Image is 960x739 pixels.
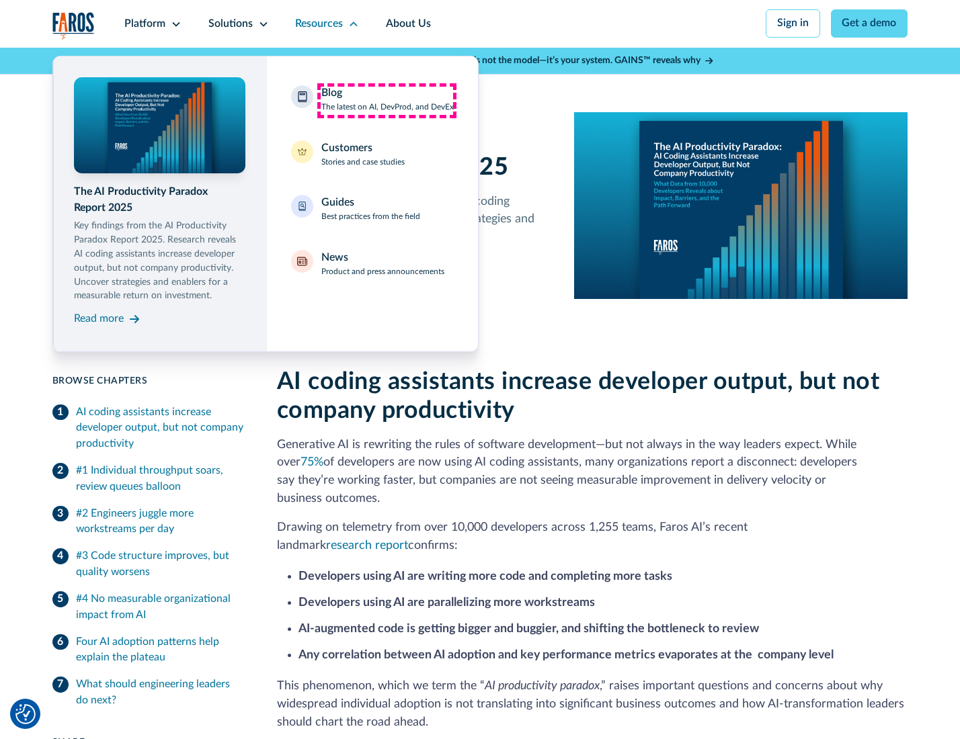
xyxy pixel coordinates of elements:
[52,586,245,629] a: #4 No measurable organizational impact from AI
[76,548,245,580] div: #3 Code structure improves, but quality worsens
[74,219,245,303] p: Key findings from the AI Productivity Paradox Report 2025. Research reveals AI coding assistants ...
[124,16,165,32] div: Platform
[321,85,342,101] div: Blog
[76,591,245,623] div: #4 No measurable organizational impact from AI
[298,649,834,660] strong: Any correlation between AI adoption and key performance metrics evaporates at the company level
[76,506,245,538] div: #2 Engineers juggle more workstreams per day
[321,101,454,114] p: The latest on AI, DevProd, and DevEx
[52,399,245,458] a: AI coding assistants increase developer output, but not company productivity
[277,367,908,425] h2: AI coding assistants increase developer output, but not company productivity
[76,677,245,709] div: What should engineering leaders do next?
[298,570,672,582] strong: Developers using AI are writing more code and completing more tasks
[283,77,463,122] a: BlogThe latest on AI, DevProd, and DevEx
[298,597,595,608] strong: Developers using AI are parallelizing more workstreams
[831,9,908,38] a: Get a demo
[301,456,323,468] a: 75%
[321,266,444,278] p: Product and press announcements
[52,12,95,40] img: Logo of the analytics and reporting company Faros.
[74,311,124,327] div: Read more
[321,157,405,169] p: Stories and case studies
[283,132,463,177] a: CustomersStories and case studies
[15,704,36,724] button: Cookie Settings
[76,463,245,495] div: #1 Individual throughput soars, review queues balloon
[283,187,463,231] a: GuidesBest practices from the field
[15,704,36,724] img: Revisit consent button
[52,501,245,544] a: #2 Engineers juggle more workstreams per day
[321,195,354,211] div: Guides
[277,519,908,555] p: Drawing on telemetry from over 10,000 developers across 1,255 teams, Faros AI’s recent landmark c...
[52,48,908,352] nav: Resources
[321,250,348,266] div: News
[326,539,408,551] a: research report
[76,634,245,666] div: Four AI adoption patterns help explain the plateau
[52,374,245,388] div: Browse Chapters
[52,543,245,586] a: #3 Code structure improves, but quality worsens
[295,16,343,32] div: Resources
[298,623,759,634] strong: AI-augmented code is getting bigger and buggier, and shifting the bottleneck to review
[52,629,245,672] a: Four AI adoption patterns help explain the plateau
[52,12,95,40] a: home
[283,242,463,286] a: NewsProduct and press announcements
[74,77,245,330] a: The AI Productivity Paradox Report 2025Key findings from the AI Productivity Paradox Report 2025....
[321,140,372,157] div: Customers
[766,9,820,38] a: Sign in
[52,671,245,714] a: What should engineering leaders do next?
[76,404,245,453] div: AI coding assistants increase developer output, but not company productivity
[208,16,253,32] div: Solutions
[277,436,908,508] p: Generative AI is rewriting the rules of software development—but not always in the way leaders ex...
[52,458,245,501] a: #1 Individual throughput soars, review queues balloon
[277,677,908,731] p: This phenomenon, which we term the “ ,” raises important questions and concerns about why widespr...
[321,211,420,223] p: Best practices from the field
[485,680,600,691] em: AI productivity paradox
[74,184,245,216] div: The AI Productivity Paradox Report 2025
